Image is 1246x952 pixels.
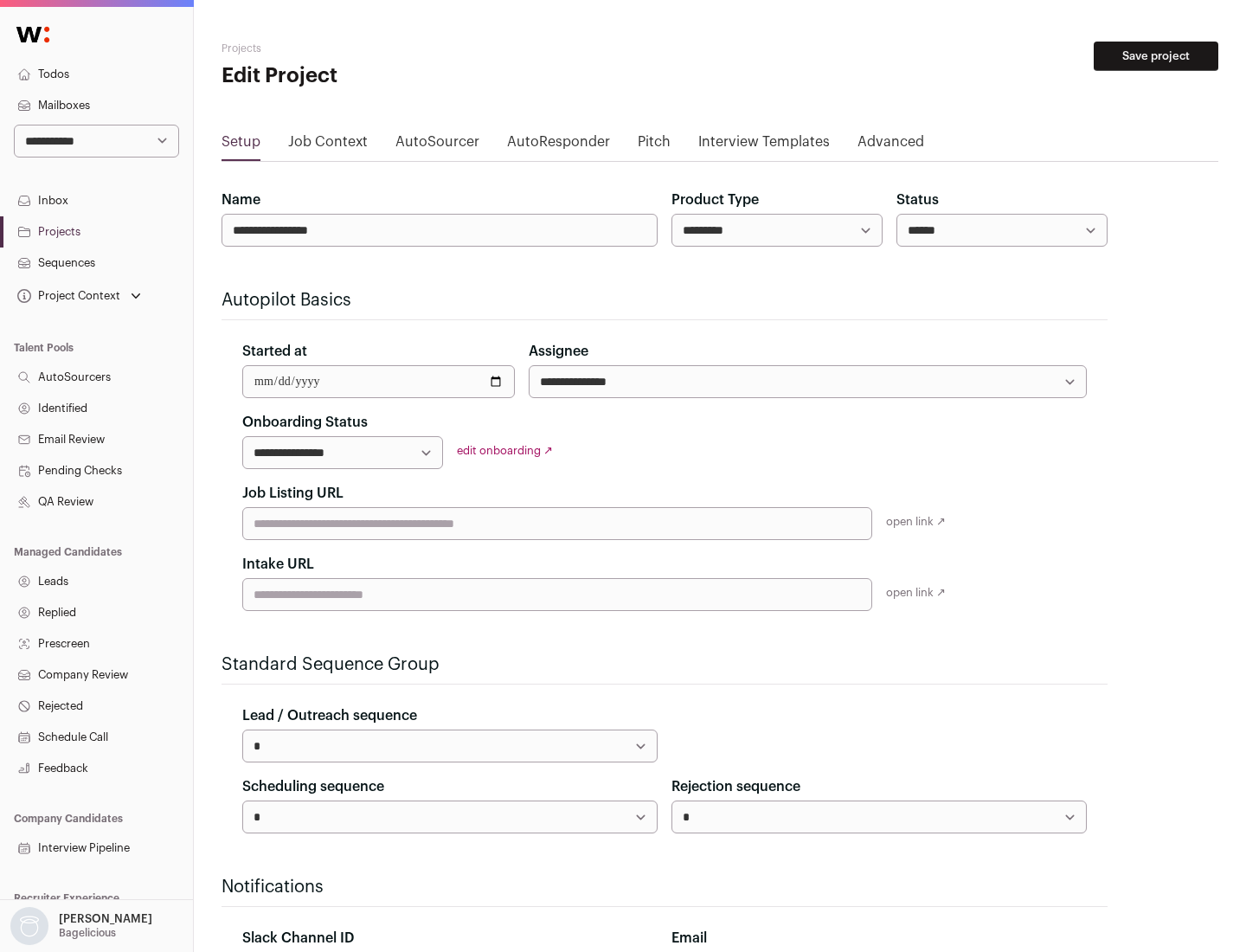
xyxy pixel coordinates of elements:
[1094,42,1218,71] button: Save project
[507,132,610,159] a: AutoResponder
[698,132,830,159] a: Interview Templates
[457,445,553,456] a: edit onboarding ↗
[242,483,344,504] label: Job Listing URL
[242,341,307,362] label: Started at
[7,17,59,52] img: Wellfound
[242,705,417,726] label: Lead / Outreach sequence
[857,132,924,159] a: Advanced
[222,132,260,159] a: Setup
[671,190,759,210] label: Product Type
[222,190,260,210] label: Name
[671,928,1087,949] div: Email
[222,875,1108,899] h2: Notifications
[288,132,368,159] a: Job Context
[242,776,384,797] label: Scheduling sequence
[896,190,939,210] label: Status
[222,288,1108,312] h2: Autopilot Basics
[7,907,156,945] button: Open dropdown
[671,776,800,797] label: Rejection sequence
[14,284,145,308] button: Open dropdown
[395,132,479,159] a: AutoSourcer
[242,412,368,433] label: Onboarding Status
[242,554,314,575] label: Intake URL
[242,928,354,949] label: Slack Channel ID
[222,653,1108,677] h2: Standard Sequence Group
[59,912,152,926] p: [PERSON_NAME]
[222,62,554,90] h1: Edit Project
[14,289,120,303] div: Project Context
[222,42,554,55] h2: Projects
[59,926,116,940] p: Bagelicious
[529,341,588,362] label: Assignee
[638,132,671,159] a: Pitch
[10,907,48,945] img: nopic.png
